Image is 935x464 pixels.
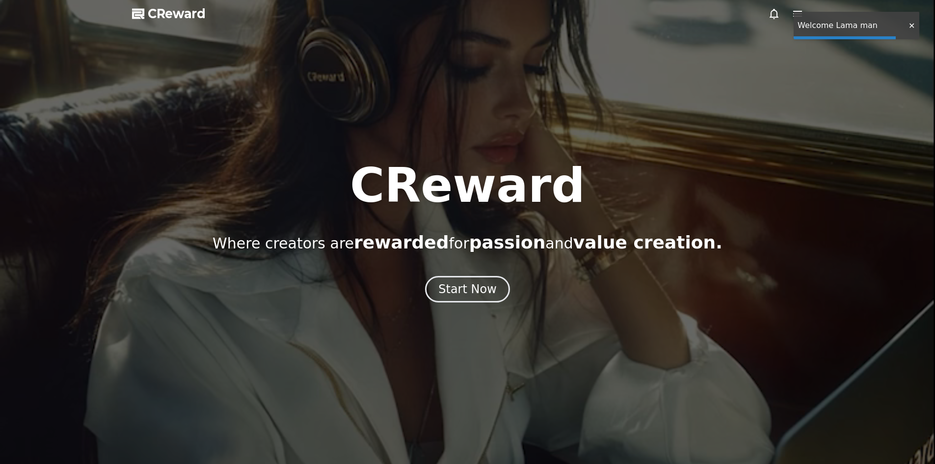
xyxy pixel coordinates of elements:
[469,232,546,252] span: passion
[425,276,510,302] button: Start Now
[132,6,206,22] a: CReward
[350,162,585,209] h1: CReward
[438,281,497,297] div: Start Now
[573,232,722,252] span: value creation.
[425,286,510,295] a: Start Now
[213,233,722,252] p: Where creators are for and
[148,6,206,22] span: CReward
[354,232,449,252] span: rewarded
